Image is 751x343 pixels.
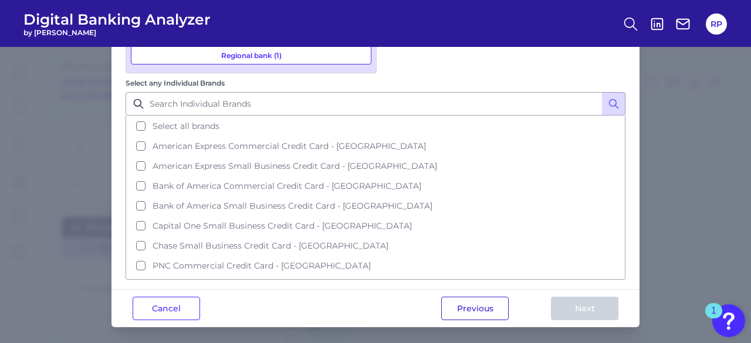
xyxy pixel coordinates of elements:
[551,297,618,320] button: Next
[153,141,426,151] span: American Express Commercial Credit Card - [GEOGRAPHIC_DATA]
[706,13,727,35] button: RP
[127,136,624,156] button: American Express Commercial Credit Card - [GEOGRAPHIC_DATA]
[23,28,211,37] span: by [PERSON_NAME]
[712,304,745,337] button: Open Resource Center, 1 new notification
[127,156,624,176] button: American Express Small Business Credit Card - [GEOGRAPHIC_DATA]
[127,236,624,256] button: Chase Small Business Credit Card - [GEOGRAPHIC_DATA]
[23,11,211,28] span: Digital Banking Analyzer
[153,240,388,251] span: Chase Small Business Credit Card - [GEOGRAPHIC_DATA]
[711,311,716,326] div: 1
[153,220,412,231] span: Capital One Small Business Credit Card - [GEOGRAPHIC_DATA]
[127,196,624,216] button: Bank of America Small Business Credit Card - [GEOGRAPHIC_DATA]
[153,181,421,191] span: Bank of America Commercial Credit Card - [GEOGRAPHIC_DATA]
[153,201,432,211] span: Bank of America Small Business Credit Card - [GEOGRAPHIC_DATA]
[153,121,219,131] span: Select all brands
[133,297,200,320] button: Cancel
[127,176,624,196] button: Bank of America Commercial Credit Card - [GEOGRAPHIC_DATA]
[126,92,625,116] input: Search Individual Brands
[127,116,624,136] button: Select all brands
[127,276,624,296] button: US Bank Small Business Credit Card - [GEOGRAPHIC_DATA]
[127,216,624,236] button: Capital One Small Business Credit Card - [GEOGRAPHIC_DATA]
[126,79,225,87] label: Select any Individual Brands
[131,46,371,64] button: Regional bank (1)
[153,260,371,271] span: PNC Commercial Credit Card - [GEOGRAPHIC_DATA]
[441,297,509,320] button: Previous
[127,256,624,276] button: PNC Commercial Credit Card - [GEOGRAPHIC_DATA]
[153,161,437,171] span: American Express Small Business Credit Card - [GEOGRAPHIC_DATA]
